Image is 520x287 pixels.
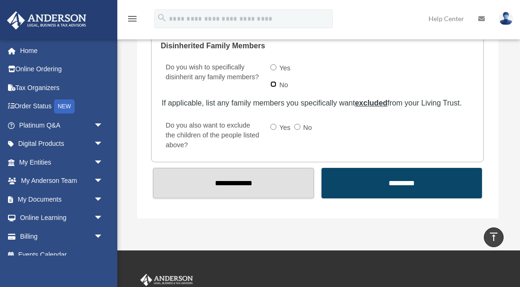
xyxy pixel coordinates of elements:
[161,119,263,152] label: Do you also want to exclude the children of the people listed above?
[276,78,292,93] label: No
[127,16,138,24] a: menu
[7,41,117,60] a: Home
[138,274,195,286] img: Anderson Advisors Platinum Portal
[355,99,387,107] u: excluded
[499,12,513,25] img: User Pic
[276,121,294,136] label: Yes
[484,227,504,247] a: vertical_align_top
[7,172,117,190] a: My Anderson Teamarrow_drop_down
[127,13,138,24] i: menu
[161,32,474,60] legend: Disinherited Family Members
[7,60,117,79] a: Online Ordering
[161,97,473,110] div: If applicable, list any family members you specifically want from your Living Trust.
[157,13,167,23] i: search
[94,153,113,172] span: arrow_drop_down
[276,61,294,76] label: Yes
[7,135,117,153] a: Digital Productsarrow_drop_down
[7,97,117,116] a: Order StatusNEW
[94,227,113,246] span: arrow_drop_down
[94,172,113,191] span: arrow_drop_down
[7,209,117,227] a: Online Learningarrow_drop_down
[7,153,117,172] a: My Entitiesarrow_drop_down
[7,116,117,135] a: Platinum Q&Aarrow_drop_down
[7,227,117,246] a: Billingarrow_drop_down
[161,61,263,94] label: Do you wish to specifically disinherit any family members?
[54,99,75,113] div: NEW
[7,190,117,209] a: My Documentsarrow_drop_down
[488,231,499,242] i: vertical_align_top
[94,116,113,135] span: arrow_drop_down
[94,190,113,209] span: arrow_drop_down
[94,135,113,154] span: arrow_drop_down
[7,78,117,97] a: Tax Organizers
[300,121,316,136] label: No
[7,246,117,264] a: Events Calendar
[4,11,89,30] img: Anderson Advisors Platinum Portal
[94,209,113,228] span: arrow_drop_down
